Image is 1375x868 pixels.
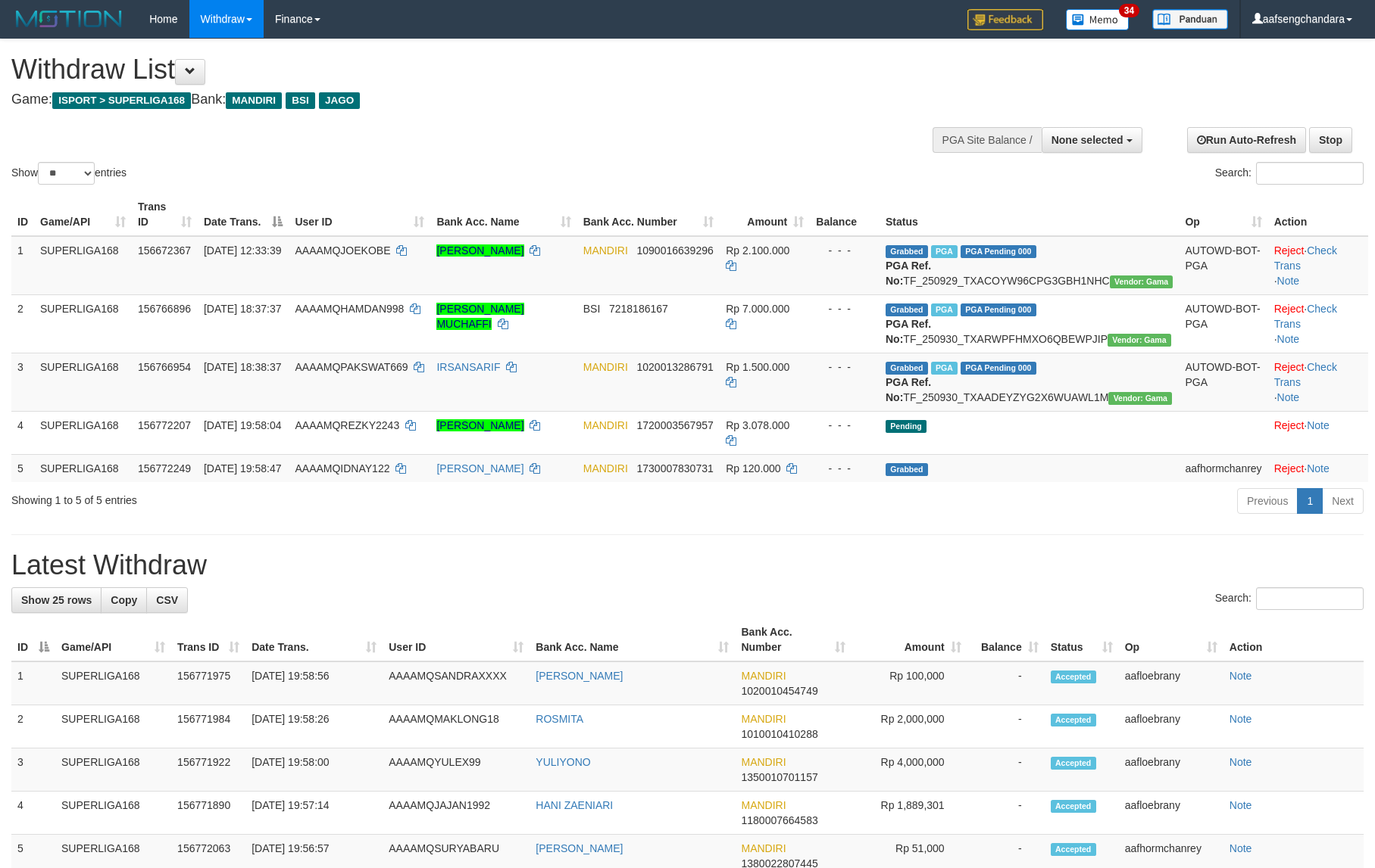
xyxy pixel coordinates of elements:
[198,193,289,236] th: Date Trans.: activate to sort column descending
[11,661,55,705] td: 1
[852,705,967,748] td: Rp 2,000,000
[886,260,931,287] b: PGA Ref. No:
[583,244,628,257] span: MANDIRI
[967,618,1045,661] th: Balance: activate to sort column ascending
[1274,462,1305,474] a: Reject
[295,462,389,474] span: AAAAMQIDNAY122
[11,236,34,295] td: 1
[1119,4,1139,17] span: 34
[741,728,817,740] span: Copy 1010010410288 to clipboard
[1237,488,1298,514] a: Previous
[204,419,281,431] span: [DATE] 19:58:04
[1108,334,1171,347] span: Vendor URL: https://trx31.1velocity.biz
[286,92,315,109] span: BSI
[1307,419,1330,431] a: Note
[816,359,873,375] div: - - -
[1297,488,1323,514] a: 1
[1119,661,1223,705] td: aafloebrany
[741,756,786,768] span: MANDIRI
[11,748,55,792] td: 3
[886,318,931,345] b: PGA Ref. No:
[1256,587,1364,610] input: Search:
[726,244,789,257] span: Rp 2.100.000
[34,353,132,411] td: SUPERLIGA168
[536,842,623,854] a: [PERSON_NAME]
[383,748,530,792] td: AAAAMQYULEX99
[1230,713,1252,725] a: Note
[967,792,1045,835] td: -
[11,294,34,353] td: 2
[726,361,789,373] span: Rp 1.500.000
[383,661,530,705] td: AAAAMQSANDRAXXXX
[245,661,383,705] td: [DATE] 19:58:56
[583,361,628,373] span: MANDIRI
[1268,454,1368,482] td: ·
[852,661,967,705] td: Rp 100,000
[204,303,281,315] span: [DATE] 18:37:37
[171,792,245,835] td: 156771890
[383,792,530,835] td: AAAAMQJAJAN1992
[1179,236,1267,295] td: AUTOWD-BOT-PGA
[880,353,1179,411] td: TF_250930_TXAADEYZYG2X6WUAWL1M
[536,670,623,682] a: [PERSON_NAME]
[1066,9,1130,30] img: Button%20Memo.svg
[138,462,191,474] span: 156772249
[1052,134,1123,146] span: None selected
[55,618,171,661] th: Game/API: activate to sort column ascending
[101,587,147,613] a: Copy
[146,587,188,613] a: CSV
[11,487,561,508] div: Showing 1 to 5 of 5 entries
[1309,127,1352,153] a: Stop
[1230,670,1252,682] a: Note
[11,454,34,482] td: 5
[852,618,967,661] th: Amount: activate to sort column ascending
[1119,748,1223,792] td: aafloebrany
[319,92,360,109] span: JAGO
[295,303,404,315] span: AAAAMQHAMDAN998
[1045,618,1119,661] th: Status: activate to sort column ascending
[1277,275,1300,287] a: Note
[637,361,714,373] span: Copy 1020013286791 to clipboard
[204,244,281,257] span: [DATE] 12:33:39
[1119,792,1223,835] td: aafloebrany
[171,748,245,792] td: 156771922
[1274,244,1337,272] a: Check Trans
[245,618,383,661] th: Date Trans.: activate to sort column ascending
[536,713,583,725] a: ROSMITA
[1179,294,1267,353] td: AUTOWD-BOT-PGA
[1179,454,1267,482] td: aafhormchanrey
[741,771,817,783] span: Copy 1350010701157 to clipboard
[726,419,789,431] span: Rp 3.078.000
[1179,193,1267,236] th: Op: activate to sort column ascending
[1119,705,1223,748] td: aafloebrany
[1268,193,1368,236] th: Action
[1256,162,1364,185] input: Search:
[577,193,720,236] th: Bank Acc. Number: activate to sort column ascending
[961,303,1036,316] span: PGA Pending
[741,670,786,682] span: MANDIRI
[245,748,383,792] td: [DATE] 19:58:00
[34,411,132,454] td: SUPERLIGA168
[295,244,390,257] span: AAAAMQJOEKOBE
[11,54,902,85] h1: Withdraw List
[637,244,714,257] span: Copy 1090016639296 to clipboard
[171,705,245,748] td: 156771984
[1230,842,1252,854] a: Note
[886,303,928,316] span: Grabbed
[1051,843,1096,856] span: Accepted
[886,420,927,433] span: Pending
[295,419,399,431] span: AAAAMQREZKY2243
[383,705,530,748] td: AAAAMQMAKLONG18
[967,661,1045,705] td: -
[171,661,245,705] td: 156771975
[1274,361,1337,388] a: Check Trans
[11,618,55,661] th: ID: activate to sort column descending
[34,236,132,295] td: SUPERLIGA168
[1042,127,1142,153] button: None selected
[34,454,132,482] td: SUPERLIGA168
[436,419,523,431] a: [PERSON_NAME]
[436,361,500,373] a: IRSANSARIF
[295,361,408,373] span: AAAAMQPAKSWAT669
[11,550,1364,580] h1: Latest Withdraw
[967,705,1045,748] td: -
